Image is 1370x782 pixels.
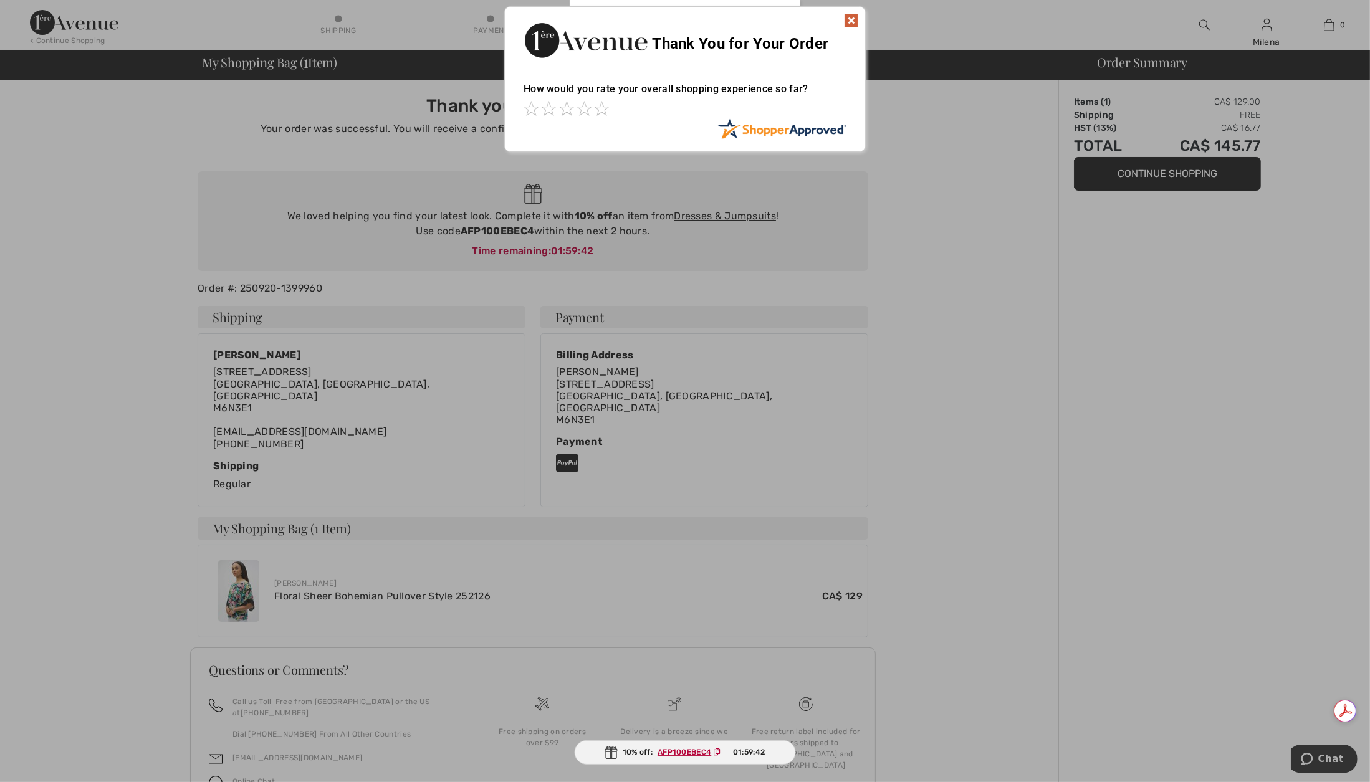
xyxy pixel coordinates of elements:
[575,740,796,765] div: 10% off:
[844,13,859,28] img: x
[524,19,648,61] img: Thank You for Your Order
[658,748,711,756] ins: AFP100EBEC4
[733,746,765,758] span: 01:59:42
[605,746,618,759] img: Gift.svg
[524,70,846,118] div: How would you rate your overall shopping experience so far?
[27,9,53,20] span: Chat
[652,35,828,52] span: Thank You for Your Order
